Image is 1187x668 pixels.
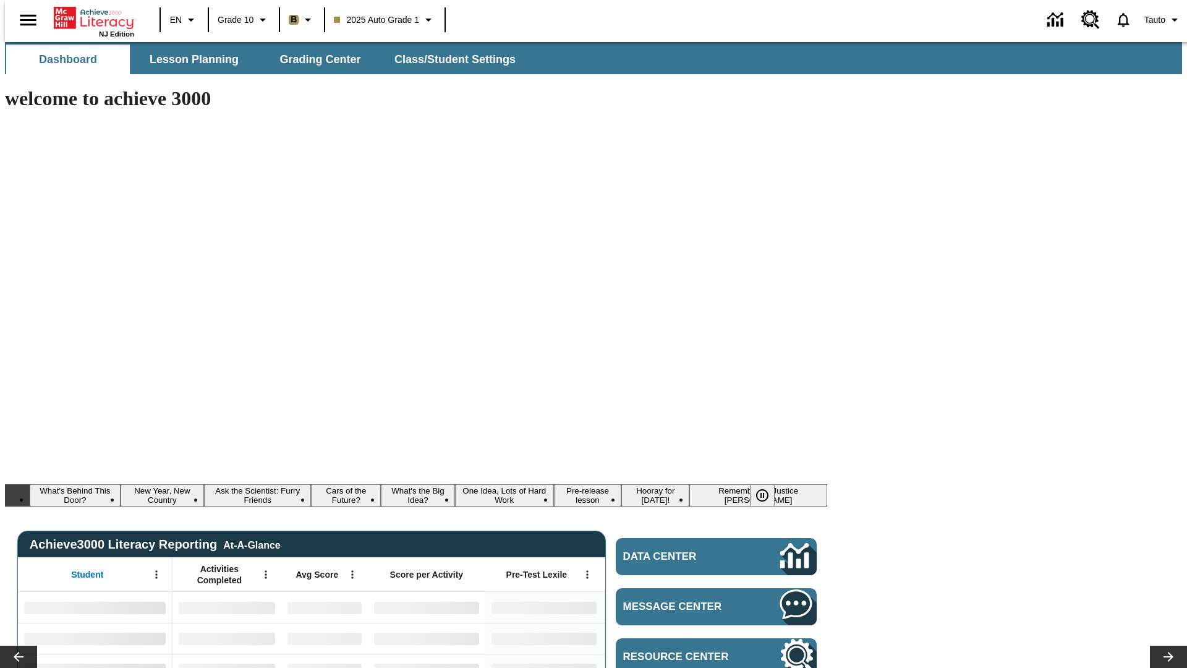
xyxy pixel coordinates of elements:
[621,484,689,507] button: Slide 8 Hooray for Constitution Day!
[99,30,134,38] span: NJ Edition
[616,538,817,575] a: Data Center
[132,45,256,74] button: Lesson Planning
[281,623,368,654] div: No Data,
[623,651,743,663] span: Resource Center
[455,484,554,507] button: Slide 6 One Idea, Lots of Hard Work
[623,550,739,563] span: Data Center
[578,565,597,584] button: Open Menu
[291,12,297,27] span: B
[172,592,281,623] div: No Data,
[296,569,338,580] span: Avg Score
[1144,14,1165,27] span: Tauto
[10,2,46,38] button: Open side menu
[213,9,275,31] button: Grade: Grade 10, Select a grade
[5,45,527,74] div: SubNavbar
[54,4,134,38] div: Home
[170,14,182,27] span: EN
[385,45,525,74] button: Class/Student Settings
[30,537,281,552] span: Achieve3000 Literacy Reporting
[172,623,281,654] div: No Data,
[623,601,743,613] span: Message Center
[281,592,368,623] div: No Data,
[218,14,253,27] span: Grade 10
[204,484,311,507] button: Slide 3 Ask the Scientist: Furry Friends
[6,45,130,74] button: Dashboard
[689,484,827,507] button: Slide 9 Remembering Justice O'Connor
[279,53,360,67] span: Grading Center
[179,563,260,586] span: Activities Completed
[554,484,622,507] button: Slide 7 Pre-release lesson
[750,484,775,507] button: Pause
[258,45,382,74] button: Grading Center
[1040,3,1074,37] a: Data Center
[284,9,320,31] button: Boost Class color is light brown. Change class color
[381,484,455,507] button: Slide 5 What's the Big Idea?
[71,569,103,580] span: Student
[343,565,362,584] button: Open Menu
[39,53,97,67] span: Dashboard
[616,588,817,625] a: Message Center
[257,565,275,584] button: Open Menu
[394,53,516,67] span: Class/Student Settings
[390,569,464,580] span: Score per Activity
[506,569,568,580] span: Pre-Test Lexile
[5,87,827,110] h1: welcome to achieve 3000
[334,14,419,27] span: 2025 Auto Grade 1
[150,53,239,67] span: Lesson Planning
[5,42,1182,74] div: SubNavbar
[121,484,204,507] button: Slide 2 New Year, New Country
[147,565,166,584] button: Open Menu
[30,484,121,507] button: Slide 1 What's Behind This Door?
[1139,9,1187,31] button: Profile/Settings
[1150,646,1187,668] button: Lesson carousel, Next
[1074,3,1107,36] a: Resource Center, Will open in new tab
[1107,4,1139,36] a: Notifications
[164,9,204,31] button: Language: EN, Select a language
[311,484,381,507] button: Slide 4 Cars of the Future?
[223,537,280,551] div: At-A-Glance
[54,6,134,30] a: Home
[329,9,441,31] button: Class: 2025 Auto Grade 1, Select your class
[750,484,787,507] div: Pause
